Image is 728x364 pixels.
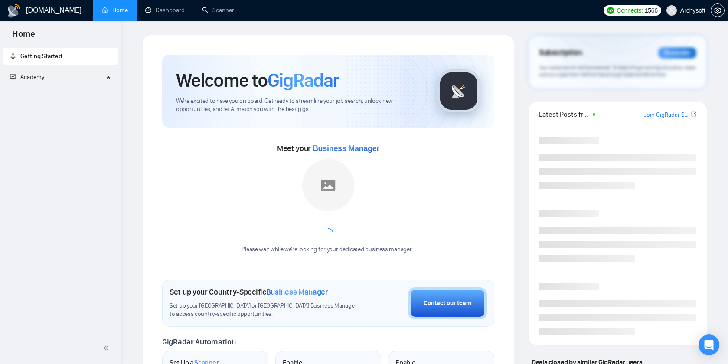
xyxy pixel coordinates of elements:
[268,69,339,92] span: GigRadar
[644,110,689,120] a: Join GigRadar Slack Community
[170,302,360,318] span: Set up your [GEOGRAPHIC_DATA] or [GEOGRAPHIC_DATA] Business Manager to access country-specific op...
[170,287,328,297] h1: Set up your Country-Specific
[645,6,658,15] span: 1566
[20,73,44,81] span: Academy
[691,110,696,118] a: export
[176,97,423,114] span: We're excited to have you on board. Get ready to streamline your job search, unlock new opportuni...
[145,7,185,14] a: dashboardDashboard
[5,28,42,46] span: Home
[20,52,62,60] span: Getting Started
[711,7,725,14] a: setting
[711,7,724,14] span: setting
[539,46,582,60] span: Subscription
[539,64,695,78] span: Your subscription will be renewed. To keep things running smoothly, make sure your payment method...
[10,74,16,80] span: fund-projection-screen
[607,7,614,14] img: upwork-logo.png
[302,159,354,211] img: placeholder.png
[669,7,675,13] span: user
[321,226,336,241] span: loading
[658,47,696,59] div: Reminder
[10,73,44,81] span: Academy
[313,144,379,153] span: Business Manager
[711,3,725,17] button: setting
[691,111,696,118] span: export
[424,298,471,308] div: Contact our team
[3,48,118,65] li: Getting Started
[103,344,112,352] span: double-left
[102,7,128,14] a: homeHome
[7,4,21,18] img: logo
[162,337,235,347] span: GigRadar Automation
[176,69,339,92] h1: Welcome to
[10,53,16,59] span: rocket
[437,69,480,113] img: gigradar-logo.png
[277,144,379,153] span: Meet your
[3,89,118,95] li: Academy Homepage
[266,287,328,297] span: Business Manager
[202,7,234,14] a: searchScanner
[408,287,487,319] button: Contact our team
[617,6,643,15] span: Connects:
[699,334,719,355] div: Open Intercom Messenger
[539,109,590,120] span: Latest Posts from the GigRadar Community
[236,246,420,254] div: Please wait while we're looking for your dedicated business manager...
